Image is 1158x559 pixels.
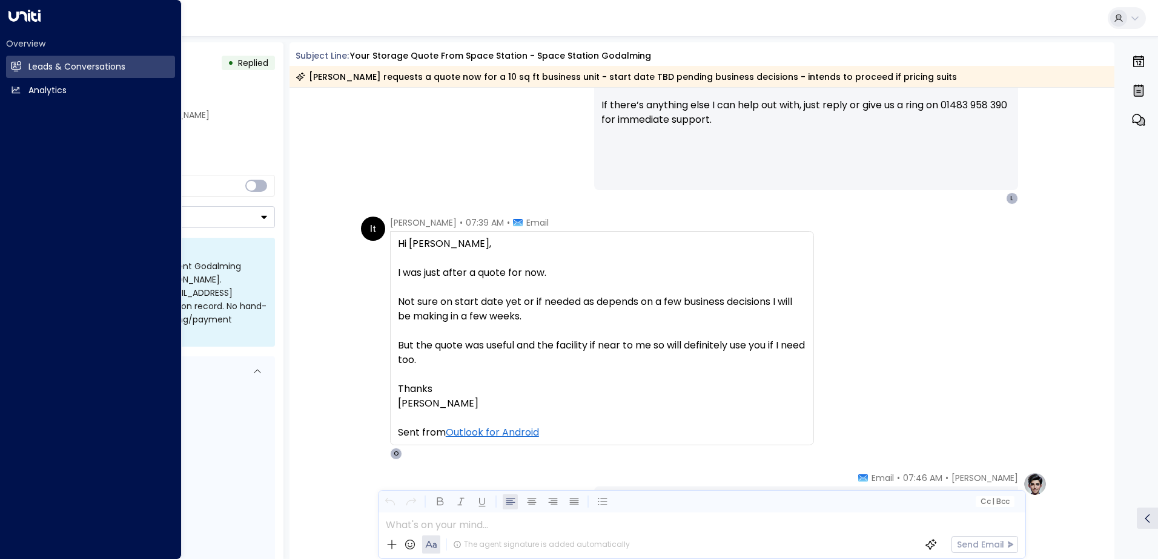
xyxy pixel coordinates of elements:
[296,71,957,83] div: [PERSON_NAME] requests a quote now for a 10 sq ft business unit - start date TBD pending business...
[460,217,463,229] span: •
[980,497,1009,506] span: Cc Bcc
[6,38,175,50] h2: Overview
[951,472,1018,484] span: [PERSON_NAME]
[398,396,806,411] div: [PERSON_NAME]
[453,539,630,550] div: The agent signature is added automatically
[398,266,806,280] div: I was just after a quote for now.
[1023,472,1047,496] img: profile-logo.png
[390,217,457,229] span: [PERSON_NAME]
[872,472,894,484] span: Email
[1006,192,1018,204] div: L
[466,217,504,229] span: 07:39 AM
[28,60,125,73] h2: Leads & Conversations
[398,338,806,367] div: But the quote was useful and the facility if near to me so will definitely use you if I need too.
[507,217,510,229] span: •
[403,494,419,509] button: Redo
[398,237,806,251] div: Hi [PERSON_NAME],
[398,382,806,396] div: Thanks
[350,50,651,62] div: Your storage quote from Space Station - Space Station Godalming
[361,217,385,241] div: lt
[897,472,900,484] span: •
[228,52,234,74] div: •
[28,84,67,97] h2: Analytics
[945,472,948,484] span: •
[526,217,549,229] span: Email
[6,79,175,102] a: Analytics
[446,425,539,440] a: Outlook for Android
[296,50,349,62] span: Subject Line:
[382,494,397,509] button: Undo
[390,448,402,460] div: O
[398,425,446,440] span: Sent from
[975,496,1014,508] button: Cc|Bcc
[903,472,942,484] span: 07:46 AM
[238,57,268,69] span: Replied
[398,295,806,324] div: Not sure on start date yet or if needed as depends on a few business decisions I will be making i...
[6,56,175,78] a: Leads & Conversations
[992,497,994,506] span: |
